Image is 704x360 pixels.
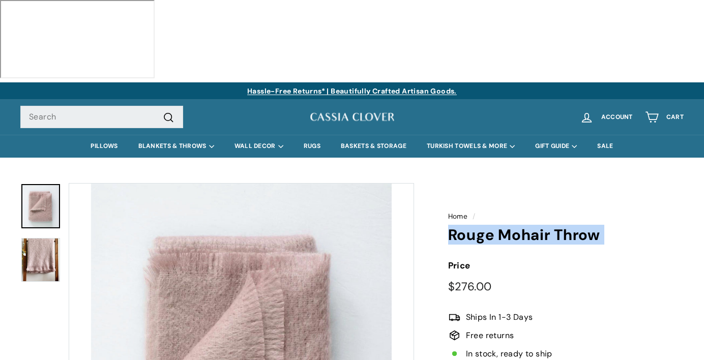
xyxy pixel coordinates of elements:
[448,279,492,294] span: $276.00
[80,135,128,158] a: PILLOWS
[525,135,587,158] summary: GIFT GUIDE
[247,86,457,96] a: Hassle-Free Returns* | Beautifully Crafted Artisan Goods.
[331,135,417,158] a: BASKETS & STORAGE
[448,212,468,221] a: Home
[448,211,684,222] nav: breadcrumbs
[224,135,294,158] summary: WALL DECOR
[666,114,684,121] span: Cart
[20,106,183,128] input: Search
[639,102,690,132] a: Cart
[466,311,533,324] span: Ships In 1-3 Days
[601,114,633,121] span: Account
[21,184,60,228] a: Rouge Mohair Throw
[448,227,684,244] h1: Rouge Mohair Throw
[448,259,684,273] label: Price
[574,102,639,132] a: Account
[470,212,478,221] span: /
[417,135,525,158] summary: TURKISH TOWELS & MORE
[21,238,60,282] img: Rouge Mohair Throw
[466,329,514,342] span: Free returns
[294,135,331,158] a: RUGS
[128,135,224,158] summary: BLANKETS & THROWS
[587,135,623,158] a: SALE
